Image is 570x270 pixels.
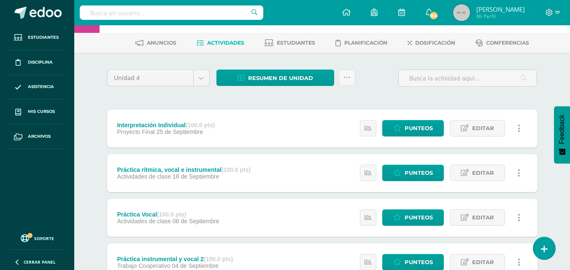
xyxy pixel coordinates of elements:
[117,211,219,218] div: Práctica Vocal
[486,40,529,46] span: Conferencias
[405,254,433,270] span: Punteos
[265,36,315,50] a: Estudiantes
[117,128,154,135] span: Proyecto Final
[28,108,55,115] span: Mis cursos
[28,59,53,66] span: Disciplina
[382,209,444,226] a: Punteos
[405,165,433,181] span: Punteos
[472,120,494,136] span: Editar
[10,232,64,243] a: Soporte
[173,173,219,180] span: 18 de Septiembre
[157,211,186,218] strong: (100.0 pts)
[186,122,215,128] strong: (100.0 pts)
[429,11,438,20] span: 914
[117,166,251,173] div: Práctica rítmica, vocal e instrumental
[472,254,494,270] span: Editar
[197,36,244,50] a: Actividades
[382,120,444,136] a: Punteos
[28,133,51,140] span: Archivos
[277,40,315,46] span: Estudiantes
[28,83,54,90] span: Asistencia
[117,122,215,128] div: Interpretación Individual
[28,34,59,41] span: Estudiantes
[7,124,68,149] a: Archivos
[405,120,433,136] span: Punteos
[335,36,387,50] a: Planificación
[216,70,334,86] a: Resumen de unidad
[108,70,209,86] a: Unidad 4
[476,13,525,20] span: Mi Perfil
[172,262,219,269] span: 04 de Septiembre
[399,70,537,86] input: Busca la actividad aquí...
[382,165,444,181] a: Punteos
[173,218,219,225] span: 08 de Septiembre
[24,259,56,265] span: Cerrar panel
[558,115,566,144] span: Feedback
[7,50,68,75] a: Disciplina
[415,40,455,46] span: Dosificación
[7,75,68,100] a: Asistencia
[135,36,176,50] a: Anuncios
[117,256,233,262] div: Práctica instrumental y vocal 2
[117,218,171,225] span: Actividades de clase
[114,70,187,86] span: Unidad 4
[476,5,525,13] span: [PERSON_NAME]
[80,5,263,20] input: Busca un usuario...
[147,40,176,46] span: Anuncios
[7,99,68,124] a: Mis cursos
[405,210,433,225] span: Punteos
[117,262,170,269] span: Trabajo Cooperativo
[475,36,529,50] a: Conferencias
[222,166,251,173] strong: (100.0 pts)
[204,256,233,262] strong: (100.0 pts)
[554,106,570,163] button: Feedback - Mostrar encuesta
[472,165,494,181] span: Editar
[248,70,313,86] span: Resumen de unidad
[117,173,171,180] span: Actividades de clase
[207,40,244,46] span: Actividades
[7,25,68,50] a: Estudiantes
[453,4,470,21] img: 45x45
[157,128,203,135] span: 25 de Septiembre
[344,40,387,46] span: Planificación
[408,36,455,50] a: Dosificación
[472,210,494,225] span: Editar
[34,235,54,241] span: Soporte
